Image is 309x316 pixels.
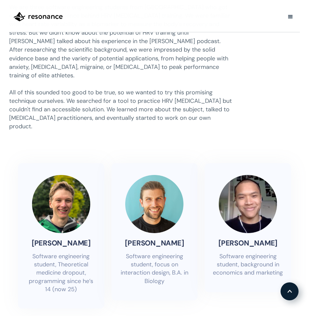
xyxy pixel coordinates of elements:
[32,238,91,248] p: [PERSON_NAME]
[281,7,300,26] div: menu
[219,175,277,233] img: profile image
[218,238,277,248] p: [PERSON_NAME]
[9,3,235,131] div: We are three software engineering students from [GEOGRAPHIC_DATA] who got excited about the scien...
[119,252,190,285] p: Software engineering student, focus on interaction design, B.A. in Biology
[125,175,183,233] img: profile image
[9,7,67,27] a: home
[213,252,283,277] p: Software engineering student, background in economics and marketing
[125,238,184,248] p: [PERSON_NAME]
[26,252,96,293] p: Software engineering student, Theoretical medicine dropout, programming since he’s 14 (now 25)
[32,175,90,233] img: profile image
